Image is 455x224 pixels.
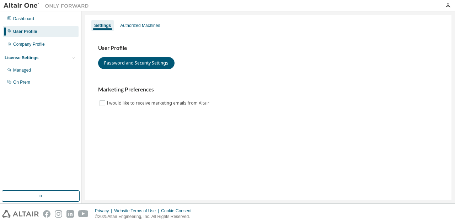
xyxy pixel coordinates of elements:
img: altair_logo.svg [2,210,39,218]
img: instagram.svg [55,210,62,218]
label: I would like to receive marketing emails from Altair [107,99,211,107]
img: facebook.svg [43,210,50,218]
div: License Settings [5,55,38,61]
div: Company Profile [13,41,45,47]
img: Altair One [4,2,92,9]
div: Cookie Consent [161,208,196,214]
div: On Prem [13,79,30,85]
button: Password and Security Settings [98,57,175,69]
div: User Profile [13,29,37,34]
div: Authorized Machines [120,23,160,28]
div: Settings [94,23,111,28]
h3: User Profile [98,45,439,52]
h3: Marketing Preferences [98,86,439,93]
div: Managed [13,67,31,73]
div: Privacy [95,208,114,214]
div: Website Terms of Use [114,208,161,214]
img: linkedin.svg [66,210,74,218]
div: Dashboard [13,16,34,22]
p: © 2025 Altair Engineering, Inc. All Rights Reserved. [95,214,196,220]
img: youtube.svg [78,210,89,218]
